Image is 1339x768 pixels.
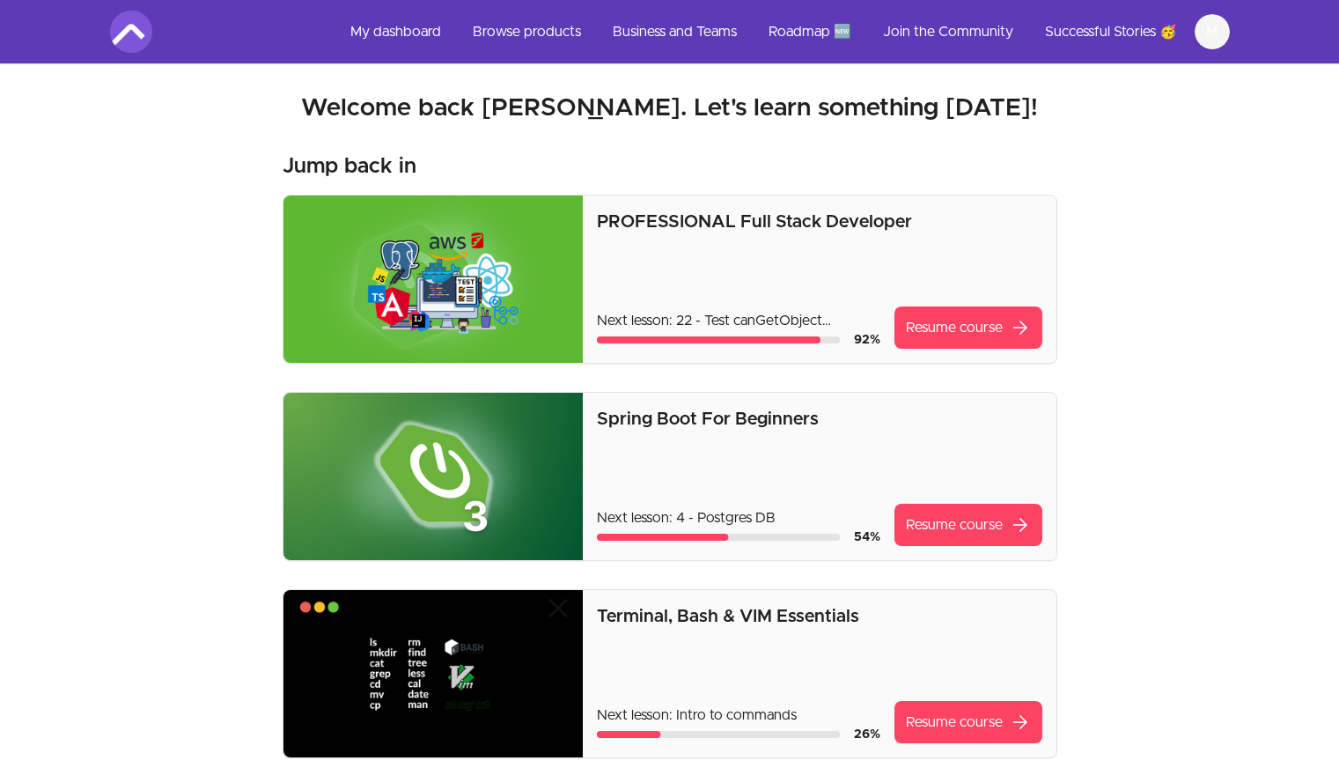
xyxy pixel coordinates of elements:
img: Product image for PROFESSIONAL Full Stack Developer [283,196,584,363]
a: Browse products [459,11,595,53]
p: Next lesson: 4 - Postgres DB [597,507,879,528]
img: Amigoscode logo [110,11,152,53]
p: Next lesson: 22 - Test canGetObject Exception [597,310,879,331]
p: Next lesson: Intro to commands [597,705,879,726]
span: arrow_forward [1010,317,1031,338]
p: Spring Boot For Beginners [597,407,1041,432]
nav: Main [336,11,1230,53]
span: 26 % [854,728,880,741]
button: M [1195,14,1230,49]
a: Resume coursearrow_forward [894,306,1042,349]
a: My dashboard [336,11,455,53]
h3: Jump back in [283,152,416,181]
div: Course progress [597,336,839,343]
span: 92 % [854,334,880,346]
a: Successful Stories 🥳 [1031,11,1191,53]
a: Business and Teams [599,11,751,53]
a: Roadmap 🆕 [754,11,865,53]
img: Product image for Spring Boot For Beginners [283,393,584,560]
span: arrow_forward [1010,514,1031,535]
img: Product image for Terminal, Bash & VIM Essentials [283,590,584,757]
a: Resume coursearrow_forward [894,504,1042,546]
div: Course progress [597,731,839,738]
a: Join the Community [869,11,1027,53]
a: Resume coursearrow_forward [894,701,1042,743]
p: PROFESSIONAL Full Stack Developer [597,210,1041,234]
p: Terminal, Bash & VIM Essentials [597,604,1041,629]
span: arrow_forward [1010,712,1031,733]
h2: Welcome back [PERSON_NAME]. Let's learn something [DATE]! [110,92,1230,124]
div: Course progress [597,534,839,541]
span: 54 % [854,531,880,543]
